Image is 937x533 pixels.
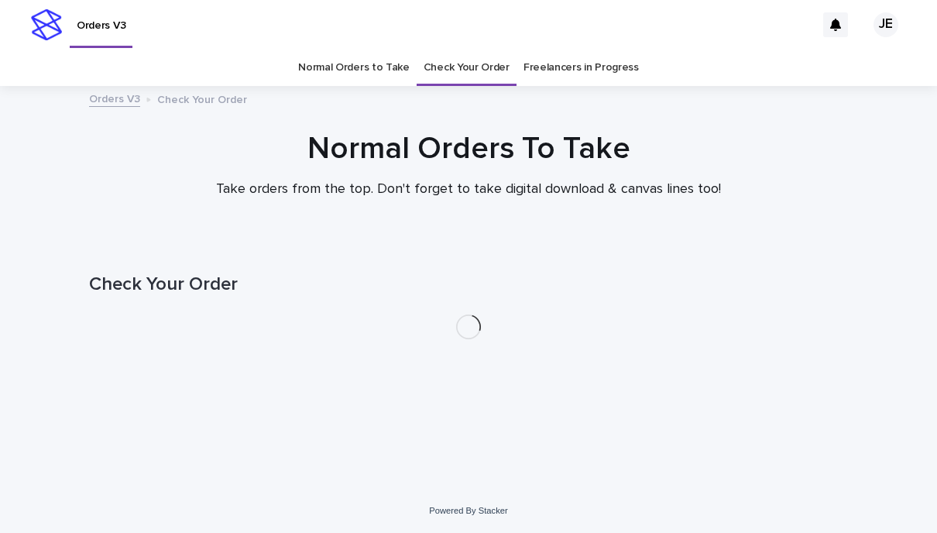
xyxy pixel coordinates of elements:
[424,50,510,86] a: Check Your Order
[523,50,639,86] a: Freelancers in Progress
[159,181,778,198] p: Take orders from the top. Don't forget to take digital download & canvas lines too!
[429,506,507,515] a: Powered By Stacker
[89,130,848,167] h1: Normal Orders To Take
[89,273,848,296] h1: Check Your Order
[298,50,410,86] a: Normal Orders to Take
[157,90,247,107] p: Check Your Order
[31,9,62,40] img: stacker-logo-s-only.png
[89,89,140,107] a: Orders V3
[874,12,898,37] div: JE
